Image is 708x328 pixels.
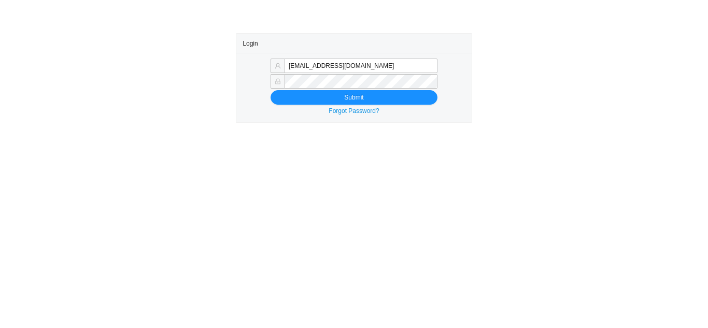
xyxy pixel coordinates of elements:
div: Login [243,34,465,53]
span: lock [275,78,281,84]
input: Email [285,59,437,73]
span: user [275,63,281,69]
span: Submit [344,92,363,103]
a: Forgot Password? [329,107,379,115]
button: Submit [271,90,437,105]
